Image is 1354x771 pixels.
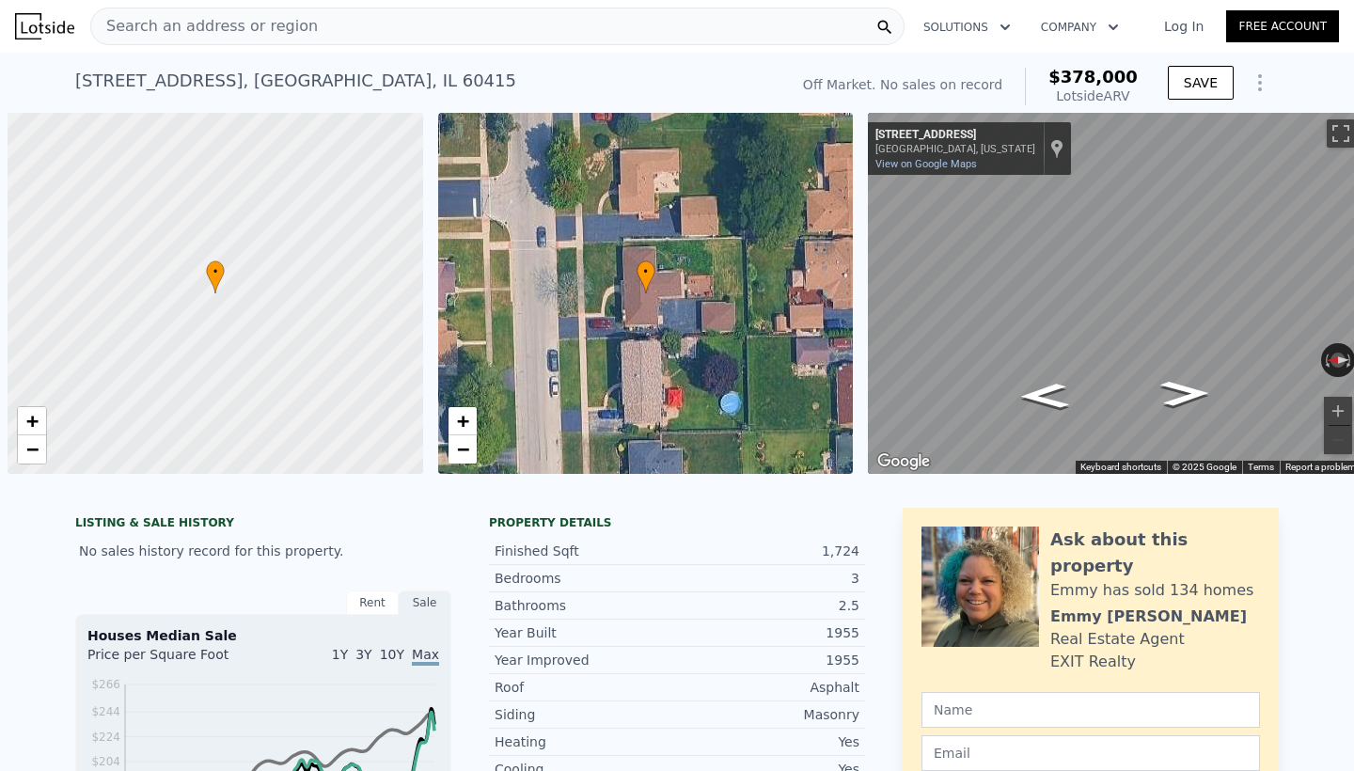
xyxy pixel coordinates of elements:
[495,651,677,669] div: Year Improved
[91,705,120,718] tspan: $244
[677,678,859,697] div: Asphalt
[921,692,1260,728] input: Name
[1050,138,1063,159] a: Show location on map
[1226,10,1339,42] a: Free Account
[999,377,1090,415] path: Go North, Austin Ave
[206,260,225,293] div: •
[677,623,859,642] div: 1955
[677,542,859,560] div: 1,724
[1141,17,1226,36] a: Log In
[677,596,859,615] div: 2.5
[332,647,348,662] span: 1Y
[1048,87,1138,105] div: Lotside ARV
[1050,579,1253,602] div: Emmy has sold 134 homes
[91,731,120,744] tspan: $224
[456,437,468,461] span: −
[1080,461,1161,474] button: Keyboard shortcuts
[206,263,225,280] span: •
[1026,10,1134,44] button: Company
[1168,66,1234,100] button: SAVE
[1324,426,1352,454] button: Zoom out
[873,449,935,474] a: Open this area in Google Maps (opens a new window)
[637,260,655,293] div: •
[1050,606,1247,628] div: Emmy [PERSON_NAME]
[677,651,859,669] div: 1955
[449,435,477,464] a: Zoom out
[1324,397,1352,425] button: Zoom in
[75,534,451,568] div: No sales history record for this property.
[1050,651,1136,673] div: EXIT Realty
[1048,67,1138,87] span: $378,000
[346,590,399,615] div: Rent
[803,75,1002,94] div: Off Market. No sales on record
[1173,462,1236,472] span: © 2025 Google
[412,647,439,666] span: Max
[677,705,859,724] div: Masonry
[921,735,1260,771] input: Email
[1050,527,1260,579] div: Ask about this property
[91,678,120,691] tspan: $266
[1248,462,1274,472] a: Terms (opens in new tab)
[26,437,39,461] span: −
[26,409,39,433] span: +
[875,128,1035,143] div: [STREET_ADDRESS]
[495,569,677,588] div: Bedrooms
[1140,375,1231,413] path: Go South, Austin Ave
[875,143,1035,155] div: [GEOGRAPHIC_DATA], [US_STATE]
[87,626,439,645] div: Houses Median Sale
[489,515,865,530] div: Property details
[495,705,677,724] div: Siding
[495,542,677,560] div: Finished Sqft
[18,407,46,435] a: Zoom in
[1050,628,1185,651] div: Real Estate Agent
[18,435,46,464] a: Zoom out
[908,10,1026,44] button: Solutions
[15,13,74,39] img: Lotside
[355,647,371,662] span: 3Y
[873,449,935,474] img: Google
[380,647,404,662] span: 10Y
[637,263,655,280] span: •
[456,409,468,433] span: +
[1241,64,1279,102] button: Show Options
[677,732,859,751] div: Yes
[677,569,859,588] div: 3
[495,732,677,751] div: Heating
[75,68,516,94] div: [STREET_ADDRESS] , [GEOGRAPHIC_DATA] , IL 60415
[91,755,120,768] tspan: $204
[495,623,677,642] div: Year Built
[87,645,263,675] div: Price per Square Foot
[495,596,677,615] div: Bathrooms
[399,590,451,615] div: Sale
[1321,343,1331,377] button: Rotate counterclockwise
[875,158,977,170] a: View on Google Maps
[495,678,677,697] div: Roof
[75,515,451,534] div: LISTING & SALE HISTORY
[449,407,477,435] a: Zoom in
[91,15,318,38] span: Search an address or region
